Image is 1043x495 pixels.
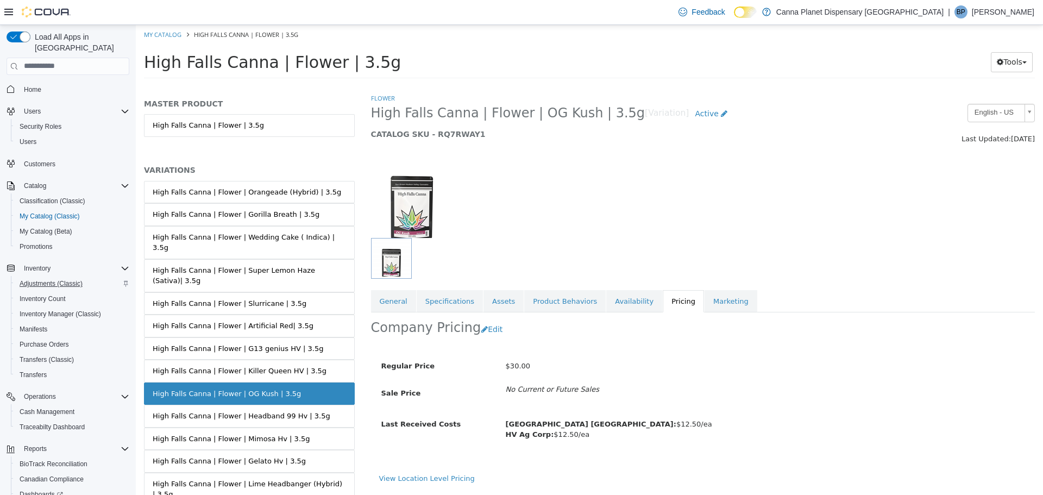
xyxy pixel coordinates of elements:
[345,295,373,315] button: Edit
[235,80,510,97] span: High Falls Canna | Flower | OG Kush | 3.5g
[17,184,184,195] div: High Falls Canna | Flower | Gorilla Breath | 3.5g
[20,179,51,192] button: Catalog
[15,473,88,486] a: Canadian Compliance
[15,353,78,366] a: Transfers (Classic)
[11,239,134,254] button: Promotions
[509,84,553,93] small: [Variation]
[15,120,129,133] span: Security Roles
[15,292,129,305] span: Inventory Count
[957,5,965,18] span: BP
[24,444,47,453] span: Reports
[674,1,729,23] a: Feedback
[246,337,299,345] span: Regular Price
[20,227,72,236] span: My Catalog (Beta)
[281,265,347,288] a: Specifications
[15,353,129,366] span: Transfers (Classic)
[235,131,317,213] img: 150
[8,74,219,84] h5: MASTER PRODUCT
[17,240,210,261] div: High Falls Canna | Flower | Super Lemon Haze (Sativa)| 3.5g
[11,419,134,435] button: Traceabilty Dashboard
[20,310,101,318] span: Inventory Manager (Classic)
[20,390,60,403] button: Operations
[20,340,69,349] span: Purchase Orders
[20,262,55,275] button: Inventory
[11,291,134,306] button: Inventory Count
[20,442,51,455] button: Reports
[15,225,77,238] a: My Catalog (Beta)
[15,135,41,148] a: Users
[855,27,897,47] button: Tools
[15,405,79,418] a: Cash Management
[15,277,87,290] a: Adjustments (Classic)
[20,279,83,288] span: Adjustments (Classic)
[17,364,165,374] div: High Falls Canna | Flower | OG Kush | 3.5g
[17,296,178,306] div: High Falls Canna | Flower | Artificial Red| 3.5g
[235,265,280,288] a: General
[24,392,56,401] span: Operations
[243,449,339,458] a: View Location Level Pricing
[11,276,134,291] button: Adjustments (Classic)
[24,181,46,190] span: Catalog
[15,458,129,471] span: BioTrack Reconciliation
[2,178,134,193] button: Catalog
[20,390,129,403] span: Operations
[470,265,526,288] a: Availability
[15,421,89,434] a: Traceabilty Dashboard
[20,371,47,379] span: Transfers
[826,110,875,118] span: Last Updated:
[30,32,129,53] span: Load All Apps in [GEOGRAPHIC_DATA]
[370,395,576,403] span: $12.50/ea
[20,242,53,251] span: Promotions
[20,197,85,205] span: Classification (Classic)
[15,135,129,148] span: Users
[370,405,418,413] b: HV Ag Corp:
[17,162,205,173] div: High Falls Canna | Flower | Orangeade (Hybrid) | 3.5g
[20,157,129,171] span: Customers
[11,224,134,239] button: My Catalog (Beta)
[20,105,129,118] span: Users
[20,460,87,468] span: BioTrack Reconciliation
[370,395,541,403] b: [GEOGRAPHIC_DATA] [GEOGRAPHIC_DATA]:
[15,308,105,321] a: Inventory Manager (Classic)
[20,83,129,96] span: Home
[15,240,129,253] span: Promotions
[15,405,129,418] span: Cash Management
[20,423,85,431] span: Traceabilty Dashboard
[17,318,187,329] div: High Falls Canna | Flower | G13 genius HV | 3.5g
[2,389,134,404] button: Operations
[972,5,1034,18] p: [PERSON_NAME]
[776,5,944,18] p: Canna Planet Dispensary [GEOGRAPHIC_DATA]
[20,295,66,303] span: Inventory Count
[17,341,191,352] div: High Falls Canna | Flower | Killer Queen HV | 3.5g
[15,195,129,208] span: Classification (Classic)
[22,7,71,17] img: Cova
[11,367,134,383] button: Transfers
[20,137,36,146] span: Users
[2,156,134,172] button: Customers
[20,212,80,221] span: My Catalog (Classic)
[15,338,73,351] a: Purchase Orders
[20,442,129,455] span: Reports
[559,84,582,93] span: Active
[15,473,129,486] span: Canadian Compliance
[692,7,725,17] span: Feedback
[832,79,884,96] span: English - US
[20,408,74,416] span: Cash Management
[20,262,129,275] span: Inventory
[832,79,899,97] a: English - US
[15,338,129,351] span: Purchase Orders
[15,368,51,381] a: Transfers
[527,265,568,288] a: Pricing
[15,421,129,434] span: Traceabilty Dashboard
[875,110,899,118] span: [DATE]
[15,368,129,381] span: Transfers
[15,120,66,133] a: Security Roles
[954,5,967,18] div: Binal Patel
[20,355,74,364] span: Transfers (Classic)
[235,69,259,77] a: Flower
[20,105,45,118] button: Users
[15,292,70,305] a: Inventory Count
[15,277,129,290] span: Adjustments (Classic)
[11,209,134,224] button: My Catalog (Classic)
[11,306,134,322] button: Inventory Manager (Classic)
